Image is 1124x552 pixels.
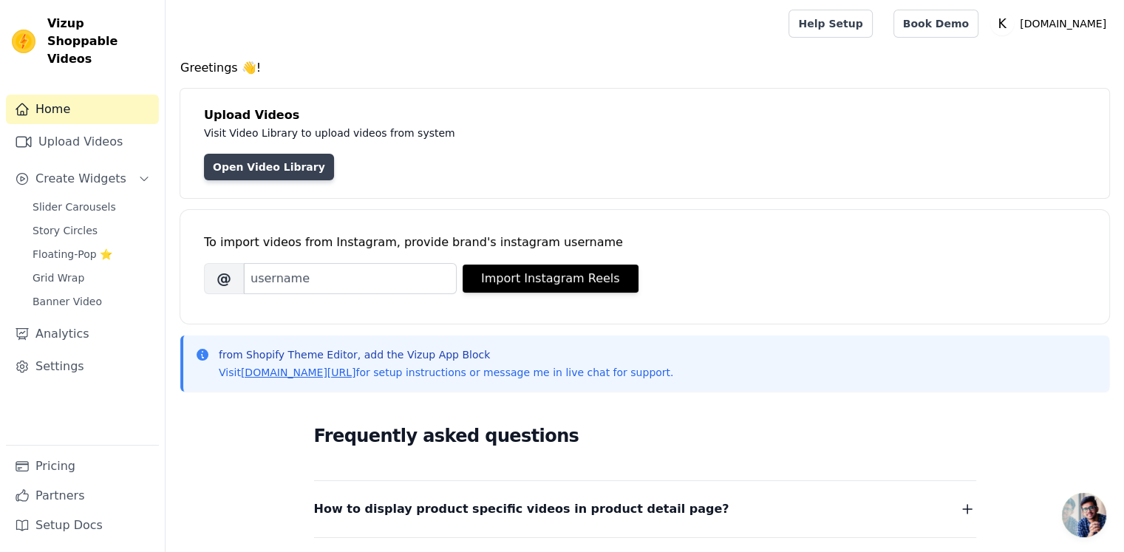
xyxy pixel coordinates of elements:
p: from Shopify Theme Editor, add the Vizup App Block [219,347,673,362]
button: K [DOMAIN_NAME] [990,10,1112,37]
span: Slider Carousels [33,200,116,214]
button: Create Widgets [6,164,159,194]
a: Partners [6,481,159,511]
input: username [244,263,457,294]
span: Banner Video [33,294,102,309]
button: Import Instagram Reels [463,265,638,293]
span: Floating-Pop ⭐ [33,247,112,262]
a: Floating-Pop ⭐ [24,244,159,265]
a: Book Demo [893,10,978,38]
span: Vizup Shoppable Videos [47,15,153,68]
div: To import videos from Instagram, provide brand's instagram username [204,234,1086,251]
a: Slider Carousels [24,197,159,217]
span: Create Widgets [35,170,126,188]
p: Visit Video Library to upload videos from system [204,124,866,142]
a: Upload Videos [6,127,159,157]
a: Story Circles [24,220,159,241]
a: Help Setup [788,10,872,38]
text: K [998,16,1007,31]
img: Vizup [12,30,35,53]
a: Settings [6,352,159,381]
span: How to display product specific videos in product detail page? [314,499,729,519]
a: Pricing [6,452,159,481]
button: How to display product specific videos in product detail page? [314,499,976,519]
p: Visit for setup instructions or message me in live chat for support. [219,365,673,380]
h2: Frequently asked questions [314,421,976,451]
a: Banner Video [24,291,159,312]
a: [DOMAIN_NAME][URL] [241,367,356,378]
a: Home [6,95,159,124]
h4: Upload Videos [204,106,1086,124]
h4: Greetings 👋! [180,59,1109,77]
a: Setup Docs [6,511,159,540]
a: Grid Wrap [24,268,159,288]
span: Story Circles [33,223,98,238]
a: Analytics [6,319,159,349]
p: [DOMAIN_NAME] [1014,10,1112,37]
a: Open Video Library [204,154,334,180]
span: @ [204,263,244,294]
a: Open chat [1062,493,1106,537]
span: Grid Wrap [33,270,84,285]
